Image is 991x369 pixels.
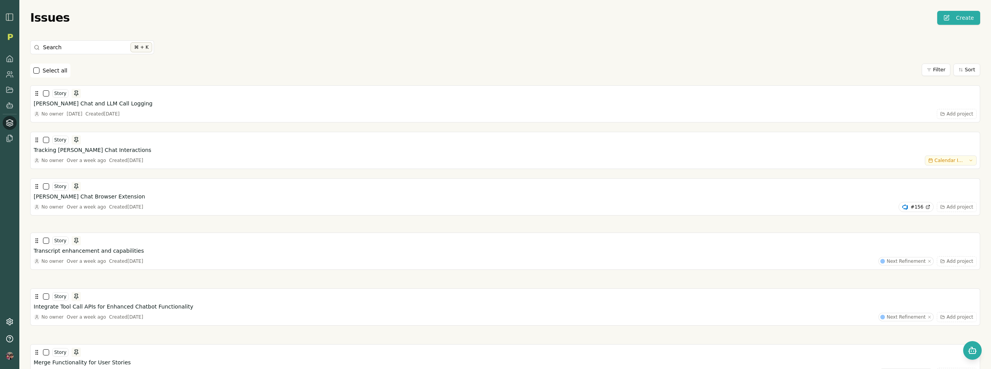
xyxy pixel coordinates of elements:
button: Merge Functionality for User Stories [34,359,977,366]
div: Story [52,89,69,98]
button: Transcript enhancement and capabilities [34,247,977,255]
button: Filter [922,64,950,76]
span: #156 [910,204,923,210]
div: Story [52,182,69,191]
div: Story [52,348,69,357]
span: Next Refinement [886,258,926,264]
span: ⌘ + K [130,42,152,52]
button: Sort [953,64,980,76]
span: No owner [41,204,63,210]
h3: Integrate Tool Call APIs for Enhanced Chatbot Functionality [34,303,193,310]
div: Created [DATE] [86,111,120,117]
h3: [PERSON_NAME] Chat and LLM Call Logging [34,100,153,107]
h3: Merge Functionality for User Stories [34,359,131,366]
img: Organization logo [4,31,16,43]
div: Created [DATE] [109,258,143,264]
button: Next Refinement [878,313,934,321]
button: Create [937,11,980,25]
span: Add project [946,314,973,320]
div: Story [52,292,69,301]
span: No owner [41,157,63,164]
div: Created [DATE] [109,204,143,210]
span: Add project [946,258,973,264]
div: Over a week ago [67,314,106,320]
div: Over a week ago [67,204,106,210]
span: Calendar Integration [934,157,965,164]
button: Help [3,332,17,346]
label: Select all [43,67,67,74]
button: Search⌘ + K [30,40,154,54]
button: Tracking [PERSON_NAME] Chat Interactions [34,146,977,154]
button: Add project [937,256,977,266]
button: Next Refinement [878,257,934,266]
button: [PERSON_NAME] Chat Browser Extension [34,193,977,200]
button: Integrate Tool Call APIs for Enhanced Chatbot Functionality [34,303,977,310]
div: Over a week ago [67,157,106,164]
div: Over a week ago [67,258,106,264]
span: No owner [41,314,63,320]
button: Open chat [963,341,982,360]
button: Add project [937,202,977,212]
h3: Tracking [PERSON_NAME] Chat Interactions [34,146,151,154]
button: Add project [937,312,977,322]
button: [PERSON_NAME] Chat and LLM Call Logging [34,100,977,107]
span: Add project [946,111,973,117]
div: Story [52,236,69,245]
span: Next Refinement [886,314,926,320]
div: Story [52,136,69,144]
div: Created [DATE] [109,314,143,320]
button: Add project [937,109,977,119]
h3: Transcript enhancement and capabilities [34,247,144,255]
span: Add project [946,204,973,210]
img: profile [6,352,14,360]
span: No owner [41,111,63,117]
a: #156 [898,202,934,212]
h3: [PERSON_NAME] Chat Browser Extension [34,193,145,200]
img: sidebar [5,12,14,22]
span: No owner [41,258,63,264]
button: Calendar Integration [925,155,977,166]
div: Created [DATE] [109,157,143,164]
div: [DATE] [67,111,82,117]
h1: Issues [30,11,70,25]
